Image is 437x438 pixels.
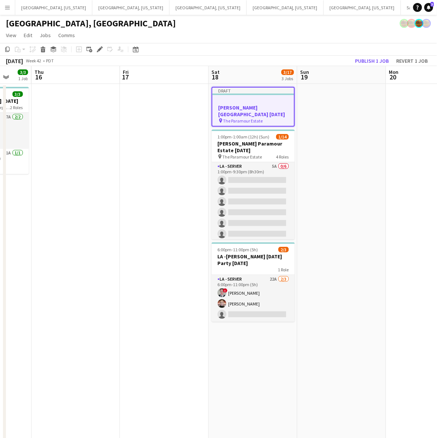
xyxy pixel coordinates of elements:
div: 3 Jobs [282,76,294,81]
span: The Paramour Estate [223,154,262,160]
div: PDT [46,58,54,63]
app-job-card: Draft[PERSON_NAME] [GEOGRAPHIC_DATA] [DATE] The Paramour Estate [212,87,295,127]
span: ! [223,288,228,293]
span: 3/17 [282,69,294,75]
span: The Paramour Estate [223,118,263,124]
h3: [PERSON_NAME] Paramour Estate [DATE] [212,140,295,154]
span: 1:00pm-1:00am (12h) (Sun) [218,134,270,140]
app-job-card: 1:00pm-1:00am (12h) (Sun)1/14[PERSON_NAME] Paramour Estate [DATE] The Paramour Estate4 RolesLA - ... [212,130,295,239]
span: 1 Role [278,267,289,272]
span: 18 [211,73,220,81]
div: [DATE] [6,57,23,65]
button: [GEOGRAPHIC_DATA], [US_STATE] [170,0,247,15]
h3: LA -[PERSON_NAME] [DATE] Party [DATE] [212,253,295,267]
h3: [PERSON_NAME] [GEOGRAPHIC_DATA] [DATE] [213,104,294,118]
span: Sat [212,69,220,75]
span: 19 [299,73,309,81]
h1: [GEOGRAPHIC_DATA], [GEOGRAPHIC_DATA] [6,18,176,29]
span: 20 [388,73,399,81]
span: Jobs [40,32,51,39]
app-user-avatar: Rollin Hero [415,19,424,28]
a: Comms [55,30,78,40]
button: [GEOGRAPHIC_DATA], [US_STATE] [15,0,92,15]
div: Draft [213,88,294,94]
span: 3/3 [13,91,23,97]
app-user-avatar: Rollin Hero [422,19,431,28]
span: 3 [431,2,434,7]
app-job-card: 6:00pm-11:00pm (5h)2/3LA -[PERSON_NAME] [DATE] Party [DATE]1 RoleLA - Server22A2/36:00pm-11:00pm ... [212,242,295,322]
a: 3 [424,3,433,12]
span: 17 [122,73,129,81]
a: Jobs [37,30,54,40]
span: Comms [58,32,75,39]
app-user-avatar: Rollin Hero [400,19,409,28]
span: Edit [24,32,32,39]
a: Edit [21,30,35,40]
app-card-role: LA - Server22A2/36:00pm-11:00pm (5h)![PERSON_NAME][PERSON_NAME] [212,275,295,322]
span: 3/3 [18,69,28,75]
span: Mon [389,69,399,75]
span: Fri [123,69,129,75]
button: [GEOGRAPHIC_DATA], [US_STATE] [324,0,401,15]
button: [GEOGRAPHIC_DATA], [US_STATE] [247,0,324,15]
span: View [6,32,16,39]
span: Sun [300,69,309,75]
span: 2 Roles [10,105,23,110]
app-card-role: LA - Server5A0/61:00pm-9:30pm (8h30m) [212,162,295,241]
span: Thu [34,69,44,75]
button: Revert 1 job [394,56,431,66]
div: 1 Job [18,76,28,81]
a: View [3,30,19,40]
button: Publish 1 job [352,56,392,66]
span: 4 Roles [276,154,289,160]
button: [GEOGRAPHIC_DATA], [US_STATE] [92,0,170,15]
span: 16 [33,73,44,81]
span: 1/14 [276,134,289,140]
span: 6:00pm-11:00pm (5h) [218,247,258,252]
span: Week 42 [24,58,43,63]
app-user-avatar: Rollin Hero [407,19,416,28]
span: 2/3 [279,247,289,252]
